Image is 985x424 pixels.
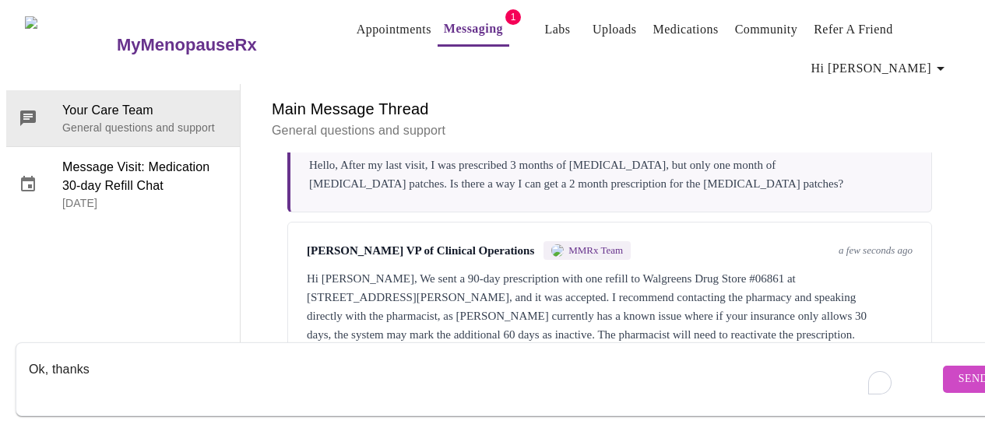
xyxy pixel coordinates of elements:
div: Hello, After my last visit, I was prescribed 3 months of [MEDICAL_DATA], but only one month of [M... [309,156,913,193]
a: Labs [545,19,571,40]
span: MMRx Team [568,244,623,257]
button: Community [729,14,804,45]
div: Your Care TeamGeneral questions and support [6,90,240,146]
textarea: To enrich screen reader interactions, please activate Accessibility in Grammarly extension settings [29,354,939,404]
button: Messaging [438,13,509,47]
span: a few seconds ago [839,244,913,257]
img: MMRX [551,244,564,257]
a: Uploads [593,19,637,40]
a: Medications [653,19,719,40]
p: General questions and support [272,121,948,140]
a: Refer a Friend [814,19,893,40]
div: Hi [PERSON_NAME], We sent a 90-day prescription with one refill to Walgreens Drug Store #06861 at... [307,269,913,363]
span: Message Visit: Medication 30-day Refill Chat [62,158,227,195]
a: Community [735,19,798,40]
button: Labs [533,14,582,45]
p: [DATE] [62,195,227,211]
h6: Main Message Thread [272,96,948,121]
a: Messaging [444,18,503,40]
a: Appointments [357,19,431,40]
button: Refer a Friend [807,14,899,45]
a: MyMenopauseRx [114,18,318,72]
button: Uploads [586,14,643,45]
img: MyMenopauseRx Logo [25,16,114,75]
button: Hi [PERSON_NAME] [805,53,956,84]
span: [PERSON_NAME] VP of Clinical Operations [307,244,534,258]
span: 1 [505,9,521,25]
span: Your Care Team [62,101,227,120]
div: Message Visit: Medication 30-day Refill Chat[DATE] [6,147,240,222]
button: Appointments [350,14,438,45]
button: Medications [647,14,725,45]
span: Hi [PERSON_NAME] [811,58,950,79]
p: General questions and support [62,120,227,135]
h3: MyMenopauseRx [117,35,257,55]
